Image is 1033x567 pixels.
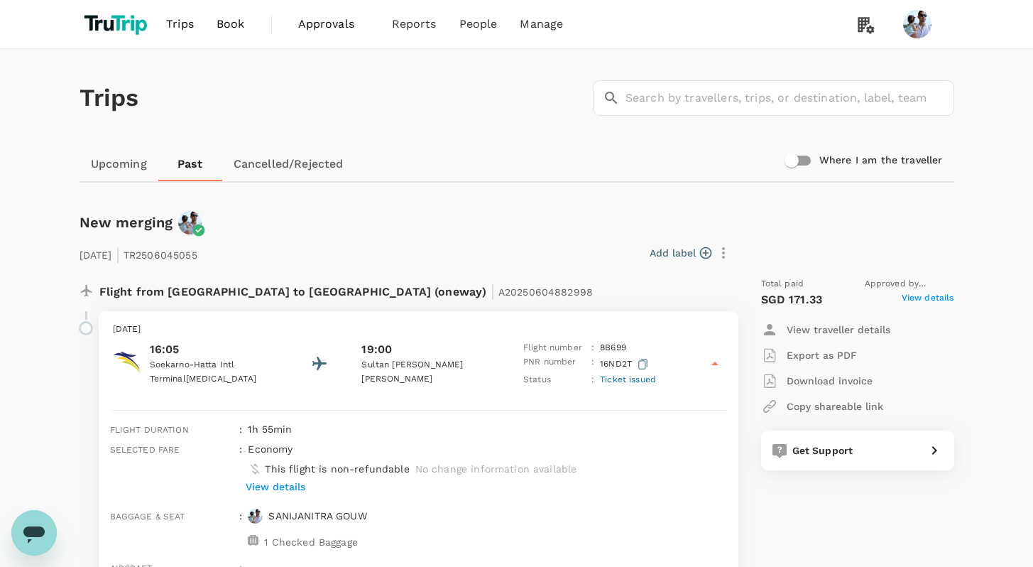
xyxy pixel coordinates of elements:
p: : [591,355,594,373]
p: Copy shareable link [787,399,883,414]
p: Soekarno-Hatta Intl [150,358,278,372]
p: SGD 171.33 [761,291,823,308]
p: Sultan [PERSON_NAME] [PERSON_NAME] [361,358,489,387]
button: View traveller details [761,317,890,342]
span: | [116,244,120,264]
button: Export as PDF [761,342,857,368]
span: | [491,281,495,301]
p: 8B 699 [600,341,626,355]
span: Manage [520,16,563,33]
p: economy [248,442,293,456]
p: Export as PDF [787,348,857,362]
p: Status [523,373,586,387]
span: Approvals [298,16,369,33]
span: Ticket issued [600,374,656,384]
p: Terminal [MEDICAL_DATA] [150,372,278,387]
p: 16ND2T [600,355,651,373]
span: View details [902,291,954,308]
a: Past [158,147,222,181]
div: : [234,416,242,436]
button: View details [242,476,309,497]
span: Approved by [865,277,954,291]
a: Cancelled/Rejected [222,147,355,181]
button: Download invoice [761,368,873,394]
img: Sani Gouw [903,10,931,38]
span: People [459,16,498,33]
h6: Where I am the traveller [819,153,943,168]
p: No change information available [415,462,577,476]
p: 19:00 [361,341,392,358]
span: Reports [392,16,437,33]
p: 16:05 [150,341,278,358]
a: Upcoming [80,147,158,181]
p: Flight number [523,341,586,355]
button: Add label [650,246,711,260]
h6: New merging [80,211,173,234]
span: Trips [166,16,194,33]
p: [DATE] TR2506045055 [80,240,197,266]
img: TransNusa [113,348,141,377]
iframe: Button to launch messaging window [11,510,57,556]
img: avatar-6695f0dd85a4d.png [248,509,263,524]
img: baggage-icon [248,535,258,546]
span: Flight duration [110,425,189,435]
p: View traveller details [787,323,890,337]
span: A20250604882998 [498,286,593,298]
p: SANIJANITRA GOUW [268,509,366,523]
span: Baggage & seat [110,512,185,522]
span: Total paid [761,277,804,291]
p: This flight is non-refundable [265,462,409,476]
p: [DATE] [113,323,724,337]
span: Book [217,16,245,33]
p: 1h 55min [248,422,726,436]
p: View details [246,480,305,494]
span: Selected fare [110,445,180,455]
button: Copy shareable link [761,394,883,419]
div: : [234,436,242,503]
img: TruTrip logo [80,9,155,40]
div: : [234,503,242,555]
p: : [591,341,594,355]
p: Flight from [GEOGRAPHIC_DATA] to [GEOGRAPHIC_DATA] (oneway) [99,277,594,303]
p: Download invoice [787,374,873,388]
input: Search by travellers, trips, or destination, label, team [625,80,954,116]
span: Get Support [792,445,853,456]
img: avatar-6695f0dd85a4d.png [178,211,202,234]
p: : [591,373,594,387]
p: PNR number [523,355,586,373]
h1: Trips [80,49,139,147]
p: 1 Checked Baggage [264,535,358,549]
